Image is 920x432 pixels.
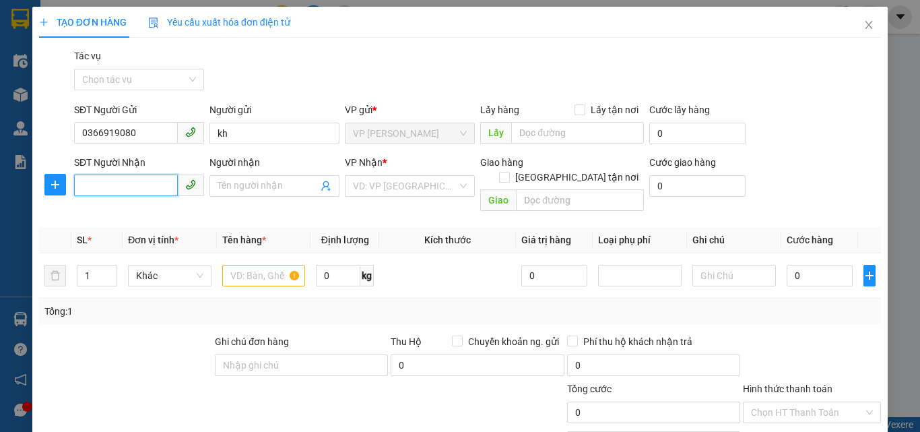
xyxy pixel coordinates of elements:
[593,227,687,253] th: Loại phụ phí
[480,157,523,168] span: Giao hàng
[516,189,644,211] input: Dọc đường
[44,304,356,319] div: Tổng: 1
[345,102,475,117] div: VP gửi
[321,181,331,191] span: user-add
[148,18,159,28] img: icon
[743,383,832,394] label: Hình thức thanh toán
[74,155,204,170] div: SĐT Người Nhận
[215,354,388,376] input: Ghi chú đơn hàng
[136,266,203,286] span: Khác
[209,155,339,170] div: Người nhận
[74,51,101,61] label: Tác vụ
[511,122,644,144] input: Dọc đường
[510,170,644,185] span: [GEOGRAPHIC_DATA] tận nơi
[321,235,369,245] span: Định lượng
[44,265,66,286] button: delete
[463,334,564,349] span: Chuyển khoản ng. gửi
[148,17,290,28] span: Yêu cầu xuất hóa đơn điện tử
[692,265,776,286] input: Ghi Chú
[77,235,88,245] span: SL
[863,265,876,286] button: plus
[649,104,710,115] label: Cước lấy hàng
[480,104,519,115] span: Lấy hàng
[787,235,833,245] span: Cước hàng
[391,336,422,347] span: Thu Hộ
[480,189,516,211] span: Giao
[185,127,196,137] span: phone
[353,123,467,144] span: VP Hà Tĩnh
[128,235,178,245] span: Đơn vị tính
[209,102,339,117] div: Người gửi
[424,235,471,245] span: Kích thước
[185,179,196,190] span: phone
[215,336,289,347] label: Ghi chú đơn hàng
[222,235,266,245] span: Tên hàng
[578,334,698,349] span: Phí thu hộ khách nhận trả
[687,227,781,253] th: Ghi chú
[44,174,66,195] button: plus
[45,179,65,190] span: plus
[649,123,746,144] input: Cước lấy hàng
[521,235,571,245] span: Giá trị hàng
[850,7,888,44] button: Close
[345,157,383,168] span: VP Nhận
[39,17,127,28] span: TẠO ĐƠN HÀNG
[585,102,644,117] span: Lấy tận nơi
[521,265,587,286] input: 0
[864,270,875,281] span: plus
[480,122,511,144] span: Lấy
[649,157,716,168] label: Cước giao hàng
[222,265,306,286] input: VD: Bàn, Ghế
[649,175,746,197] input: Cước giao hàng
[863,20,874,30] span: close
[567,383,612,394] span: Tổng cước
[74,102,204,117] div: SĐT Người Gửi
[360,265,374,286] span: kg
[39,18,48,27] span: plus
